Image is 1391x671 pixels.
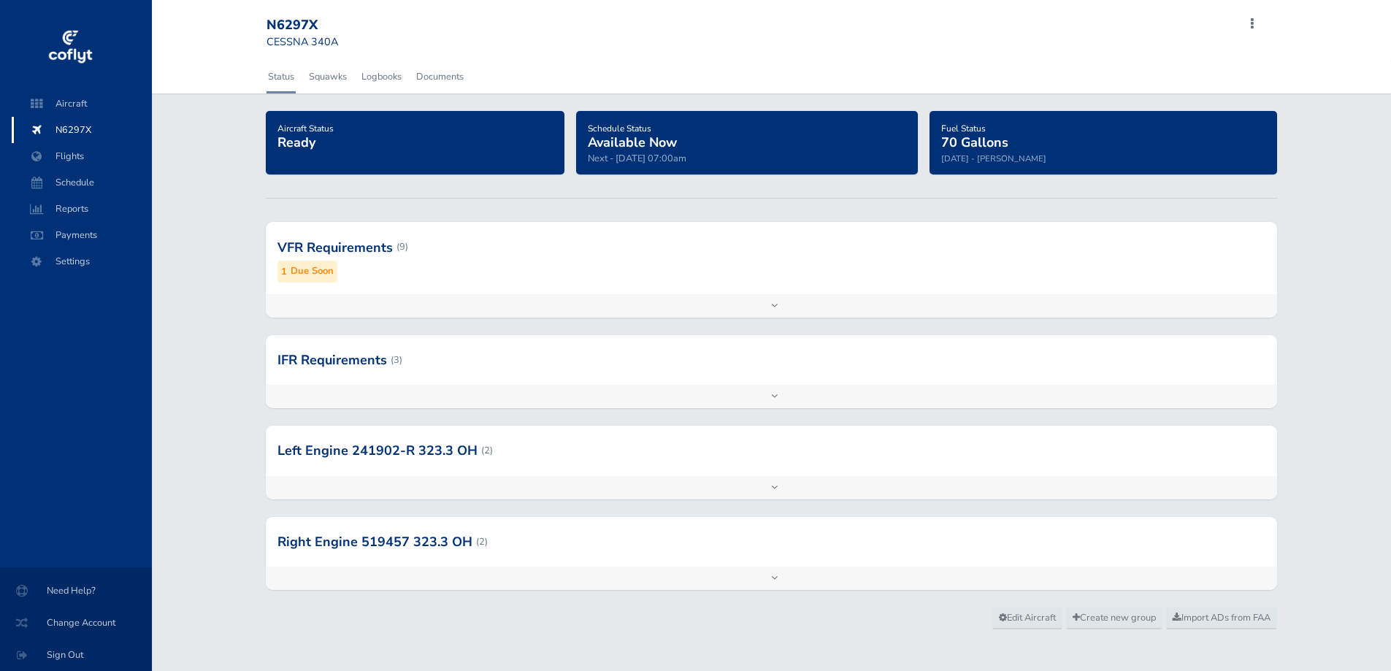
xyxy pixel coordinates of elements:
[415,61,465,93] a: Documents
[1166,607,1277,629] a: Import ADs from FAA
[277,134,315,151] span: Ready
[588,134,677,151] span: Available Now
[18,578,134,604] span: Need Help?
[307,61,348,93] a: Squawks
[992,607,1062,629] a: Edit Aircraft
[941,123,986,134] span: Fuel Status
[26,91,137,117] span: Aircraft
[941,153,1046,164] small: [DATE] - [PERSON_NAME]
[999,611,1056,624] span: Edit Aircraft
[26,222,137,248] span: Payments
[46,26,94,69] img: coflyt logo
[1066,607,1162,629] a: Create new group
[26,143,137,169] span: Flights
[588,123,651,134] span: Schedule Status
[1173,611,1271,624] span: Import ADs from FAA
[360,61,403,93] a: Logbooks
[26,248,137,275] span: Settings
[588,118,677,152] a: Schedule StatusAvailable Now
[26,169,137,196] span: Schedule
[18,610,134,636] span: Change Account
[941,134,1008,151] span: 70 Gallons
[18,642,134,668] span: Sign Out
[1073,611,1156,624] span: Create new group
[588,152,686,165] span: Next - [DATE] 07:00am
[291,264,334,279] small: Due Soon
[26,196,137,222] span: Reports
[267,34,338,49] small: CESSNA 340A
[26,117,137,143] span: N6297X
[277,123,334,134] span: Aircraft Status
[267,61,296,93] a: Status
[267,18,372,34] div: N6297X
